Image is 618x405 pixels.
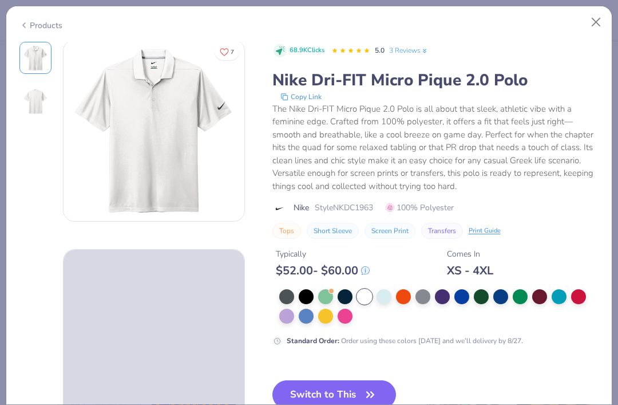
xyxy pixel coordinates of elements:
[272,223,301,239] button: Tops
[315,202,373,214] span: Style NKDC1963
[22,44,49,72] img: Front
[272,69,599,91] div: Nike Dri-FIT Micro Pique 2.0 Polo
[64,40,244,221] img: Front
[331,42,370,60] div: 5.0 Stars
[272,103,599,193] div: The Nike Dri-FIT Micro Pique 2.0 Polo is all about that sleek, athletic vibe with a feminine edge...
[294,202,309,214] span: Nike
[307,223,359,239] button: Short Sleeve
[276,264,370,278] div: $ 52.00 - $ 60.00
[447,248,493,260] div: Comes In
[389,45,429,56] a: 3 Reviews
[272,204,288,213] img: brand logo
[287,336,523,346] div: Order using these colors [DATE] and we’ll delivery by 8/27.
[277,91,325,103] button: copy to clipboard
[386,202,454,214] span: 100% Polyester
[365,223,415,239] button: Screen Print
[231,49,234,55] span: 7
[276,248,370,260] div: Typically
[22,88,49,115] img: Back
[447,264,493,278] div: XS - 4XL
[215,44,239,60] button: Like
[585,11,607,33] button: Close
[19,19,62,32] div: Products
[421,223,463,239] button: Transfers
[287,336,339,345] strong: Standard Order :
[469,226,501,236] div: Print Guide
[375,46,385,55] span: 5.0
[290,46,324,56] span: 68.9K Clicks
